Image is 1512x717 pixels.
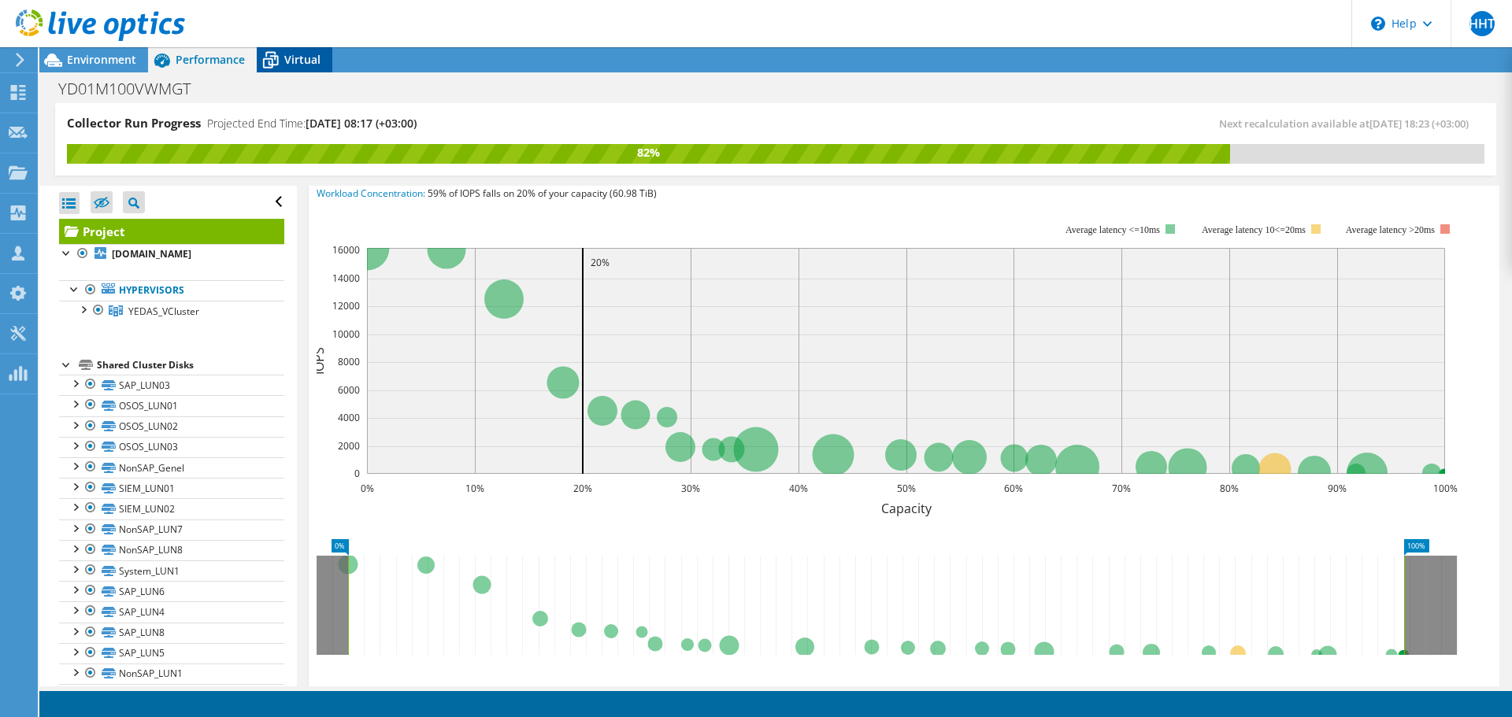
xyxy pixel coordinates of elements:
[1469,11,1495,36] span: HHT
[59,437,284,457] a: OSOS_LUN03
[1369,116,1469,131] span: [DATE] 18:23 (+03:00)
[354,467,360,480] text: 0
[59,643,284,663] a: SAP_LUN5
[1328,482,1347,495] text: 90%
[59,457,284,478] a: NonSAP_Genel
[1433,482,1458,495] text: 100%
[59,684,284,704] a: SAP_LUN2
[59,498,284,519] a: SIEM_LUN02
[789,482,808,495] text: 40%
[59,519,284,540] a: NonSAP_LUN7
[112,247,191,261] b: [DOMAIN_NAME]
[59,623,284,643] a: SAP_LUN8
[332,272,360,285] text: 14000
[59,663,284,684] a: NonSAP_LUN1
[465,482,484,495] text: 10%
[59,416,284,437] a: OSOS_LUN02
[176,52,245,67] span: Performance
[1202,224,1306,235] tspan: Average latency 10<=20ms
[59,540,284,560] a: NonSAP_LUN8
[1371,17,1385,31] svg: \n
[51,80,215,98] h1: YD01M100VWMGT
[897,482,916,495] text: 50%
[573,482,592,495] text: 20%
[59,219,284,244] a: Project
[59,395,284,416] a: OSOS_LUN01
[332,327,360,341] text: 10000
[59,301,284,321] a: YEDAS_VCluster
[59,601,284,622] a: SAP_LUN4
[59,478,284,498] a: SIEM_LUN01
[59,375,284,395] a: SAP_LUN03
[1220,482,1239,495] text: 80%
[317,187,425,200] span: Workload Concentration:
[681,482,700,495] text: 30%
[338,355,360,368] text: 8000
[338,439,360,453] text: 2000
[59,560,284,581] a: System_LUN1
[306,116,417,131] span: [DATE] 08:17 (+03:00)
[310,347,328,375] text: IOPS
[332,299,360,312] text: 12000
[1346,224,1435,235] text: Average latency >20ms
[361,482,374,495] text: 0%
[59,581,284,601] a: SAP_LUN6
[338,411,360,424] text: 4000
[1065,224,1160,235] tspan: Average latency <=10ms
[67,52,136,67] span: Environment
[59,244,284,264] a: [DOMAIN_NAME]
[97,356,284,375] div: Shared Cluster Disks
[428,187,657,200] span: 59% of IOPS falls on 20% of your capacity (60.98 TiB)
[1004,482,1023,495] text: 60%
[128,305,199,318] span: YEDAS_VCluster
[59,280,284,301] a: Hypervisors
[284,52,321,67] span: Virtual
[591,256,610,269] text: 20%
[1112,482,1131,495] text: 70%
[207,115,417,132] h4: Projected End Time:
[67,144,1230,161] div: 82%
[1219,116,1477,131] span: Next recalculation available at
[332,243,360,257] text: 16000
[338,383,360,397] text: 6000
[881,500,932,517] text: Capacity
